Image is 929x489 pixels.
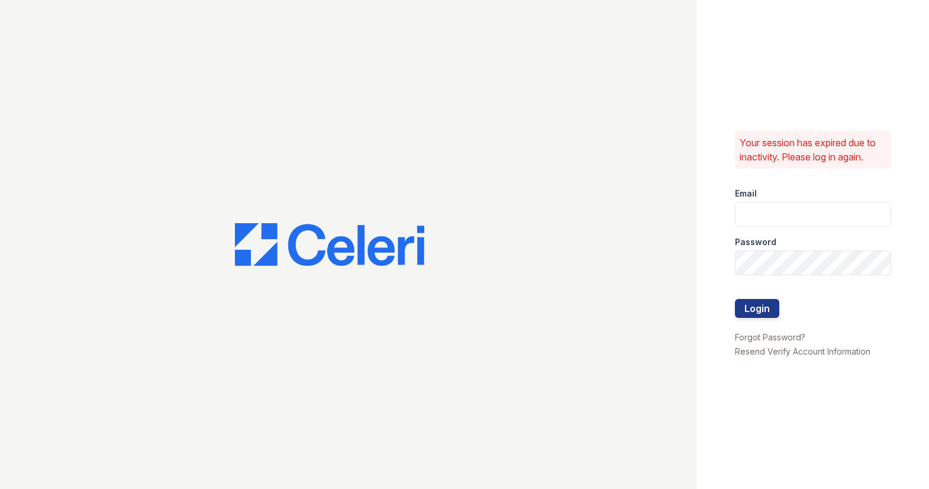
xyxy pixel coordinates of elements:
label: Email [735,188,757,200]
button: Login [735,299,779,318]
label: Password [735,236,776,248]
a: Forgot Password? [735,332,805,342]
a: Resend Verify Account Information [735,346,870,356]
img: CE_Logo_Blue-a8612792a0a2168367f1c8372b55b34899dd931a85d93a1a3d3e32e68fde9ad4.png [235,223,424,266]
p: Your session has expired due to inactivity. Please log in again. [740,136,887,164]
